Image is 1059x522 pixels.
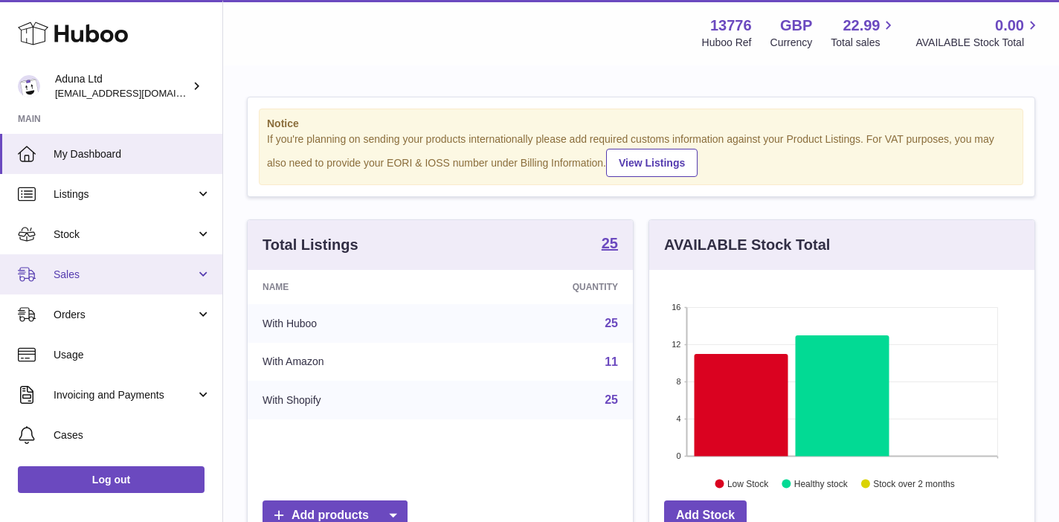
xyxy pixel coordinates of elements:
text: Low Stock [727,478,769,489]
span: My Dashboard [54,147,211,161]
div: Huboo Ref [702,36,752,50]
a: Log out [18,466,205,493]
a: 11 [605,355,618,368]
text: 12 [672,340,680,349]
h3: AVAILABLE Stock Total [664,235,830,255]
strong: 13776 [710,16,752,36]
td: With Shopify [248,381,458,419]
span: Total sales [831,36,897,50]
span: Invoicing and Payments [54,388,196,402]
strong: Notice [267,117,1015,131]
span: [EMAIL_ADDRESS][DOMAIN_NAME] [55,87,219,99]
span: Listings [54,187,196,202]
span: Cases [54,428,211,442]
div: If you're planning on sending your products internationally please add required customs informati... [267,132,1015,177]
a: 0.00 AVAILABLE Stock Total [915,16,1041,50]
td: With Huboo [248,304,458,343]
text: Healthy stock [794,478,849,489]
text: 4 [676,414,680,423]
text: 16 [672,303,680,312]
span: 22.99 [843,16,880,36]
td: With Amazon [248,343,458,381]
span: Stock [54,228,196,242]
text: 0 [676,451,680,460]
a: 25 [605,393,618,406]
span: 0.00 [995,16,1024,36]
h3: Total Listings [263,235,358,255]
text: 8 [676,377,680,386]
span: Sales [54,268,196,282]
text: Stock over 2 months [873,478,954,489]
span: Usage [54,348,211,362]
th: Quantity [458,270,633,304]
img: foyin.fagbemi@aduna.com [18,75,40,97]
th: Name [248,270,458,304]
div: Currency [770,36,813,50]
a: View Listings [606,149,698,177]
div: Aduna Ltd [55,72,189,100]
strong: 25 [602,236,618,251]
strong: GBP [780,16,812,36]
span: AVAILABLE Stock Total [915,36,1041,50]
a: 25 [602,236,618,254]
a: 25 [605,317,618,329]
span: Orders [54,308,196,322]
a: 22.99 Total sales [831,16,897,50]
